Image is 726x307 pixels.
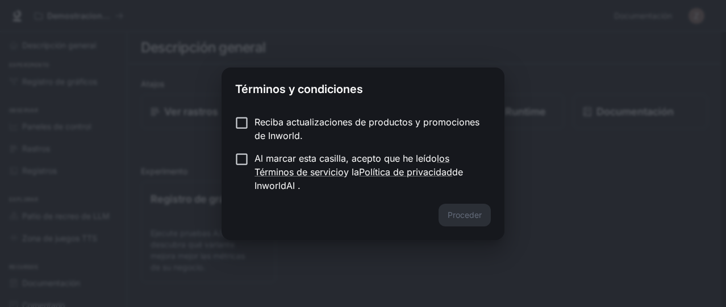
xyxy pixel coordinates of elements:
[235,82,363,96] font: Términos y condiciones
[344,166,359,178] font: y la
[254,153,449,178] a: los Términos de servicio
[254,166,463,191] font: de InworldAI .
[359,166,452,178] a: Política de privacidad
[254,153,437,164] font: Al marcar esta casilla, acepto que he leído
[254,116,479,141] font: Reciba actualizaciones de productos y promociones de Inworld.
